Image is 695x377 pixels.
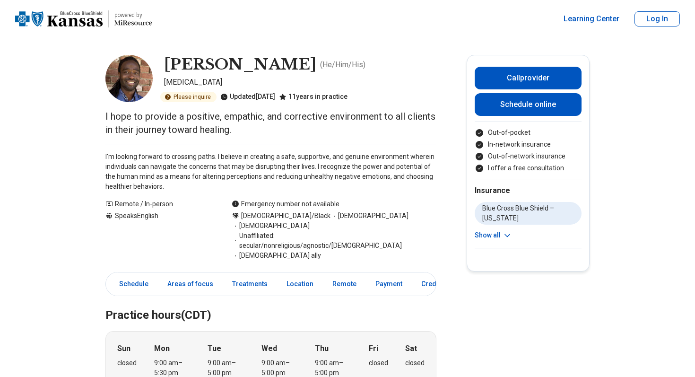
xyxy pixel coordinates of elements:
[232,199,339,209] div: Emergency number not available
[475,67,582,89] button: Callprovider
[114,11,152,19] p: powered by
[475,185,582,196] h2: Insurance
[405,358,425,368] div: closed
[108,274,154,294] a: Schedule
[370,274,408,294] a: Payment
[220,92,275,102] div: Updated [DATE]
[320,59,365,70] p: ( He/Him/His )
[117,358,137,368] div: closed
[105,285,436,324] h2: Practice hours (CDT)
[15,4,152,34] a: Home page
[160,92,217,102] div: Please inquire
[327,274,362,294] a: Remote
[281,274,319,294] a: Location
[634,11,680,26] button: Log In
[475,151,582,161] li: Out-of-network insurance
[330,211,408,221] span: [DEMOGRAPHIC_DATA]
[315,343,329,354] strong: Thu
[475,202,582,225] li: Blue Cross Blue Shield – [US_STATE]
[405,343,417,354] strong: Sat
[105,199,213,209] div: Remote / In-person
[369,358,388,368] div: closed
[416,274,463,294] a: Credentials
[105,110,436,136] p: I hope to provide a positive, empathic, and corrective environment to all clients in their journe...
[232,221,310,231] span: [DEMOGRAPHIC_DATA]
[226,274,273,294] a: Treatments
[208,343,221,354] strong: Tue
[105,211,213,261] div: Speaks English
[475,163,582,173] li: I offer a free consultation
[154,343,170,354] strong: Mon
[475,93,582,116] a: Schedule online
[105,55,153,102] img: Chaz Mailey, Psychologist
[475,128,582,173] ul: Payment options
[105,152,436,192] p: I'm looking forward to crossing paths. I believe in creating a safe, supportive, and genuine envi...
[564,13,619,25] a: Learning Center
[369,343,378,354] strong: Fri
[164,55,316,75] h1: [PERSON_NAME]
[164,77,436,88] p: [MEDICAL_DATA]
[232,231,436,251] span: Unaffiliated: secular/nonreligious/agnostic/[DEMOGRAPHIC_DATA]
[117,343,130,354] strong: Sun
[475,230,512,240] button: Show all
[162,274,219,294] a: Areas of focus
[261,343,277,354] strong: Wed
[279,92,347,102] div: 11 years in practice
[232,251,321,261] span: [DEMOGRAPHIC_DATA] ally
[475,140,582,149] li: In-network insurance
[241,211,330,221] span: [DEMOGRAPHIC_DATA]/Black
[475,128,582,138] li: Out-of-pocket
